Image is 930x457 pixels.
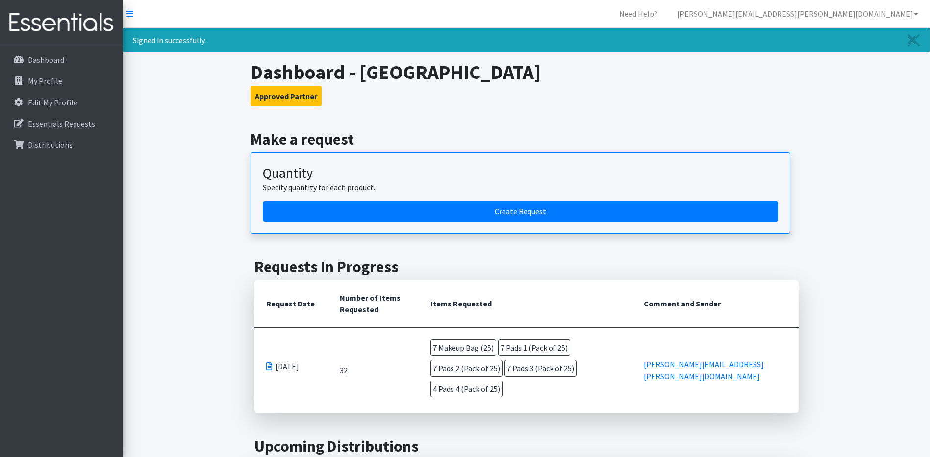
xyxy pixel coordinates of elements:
[28,55,64,65] p: Dashboard
[669,4,926,24] a: [PERSON_NAME][EMAIL_ADDRESS][PERSON_NAME][DOMAIN_NAME]
[419,280,632,328] th: Items Requested
[254,280,328,328] th: Request Date
[498,339,570,356] span: 7 Pads 1 (Pack of 25)
[4,6,119,39] img: HumanEssentials
[251,86,322,106] button: Approved Partner
[4,50,119,70] a: Dashboard
[254,437,799,456] h2: Upcoming Distributions
[898,28,930,52] a: Close
[251,130,802,149] h2: Make a request
[4,93,119,112] a: Edit My Profile
[4,135,119,154] a: Distributions
[611,4,665,24] a: Need Help?
[263,201,778,222] a: Create a request by quantity
[328,280,419,328] th: Number of Items Requested
[4,71,119,91] a: My Profile
[28,119,95,128] p: Essentials Requests
[28,98,77,107] p: Edit My Profile
[251,60,802,84] h1: Dashboard - [GEOGRAPHIC_DATA]
[263,165,778,181] h3: Quantity
[430,339,496,356] span: 7 Makeup Bag (25)
[28,140,73,150] p: Distributions
[430,360,503,377] span: 7 Pads 2 (Pack of 25)
[276,360,299,372] span: [DATE]
[328,328,419,413] td: 32
[504,360,577,377] span: 7 Pads 3 (Pack of 25)
[644,359,764,381] a: [PERSON_NAME][EMAIL_ADDRESS][PERSON_NAME][DOMAIN_NAME]
[28,76,62,86] p: My Profile
[123,28,930,52] div: Signed in successfully.
[430,381,503,397] span: 4 Pads 4 (Pack of 25)
[263,181,778,193] p: Specify quantity for each product.
[254,257,799,276] h2: Requests In Progress
[4,114,119,133] a: Essentials Requests
[632,280,798,328] th: Comment and Sender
